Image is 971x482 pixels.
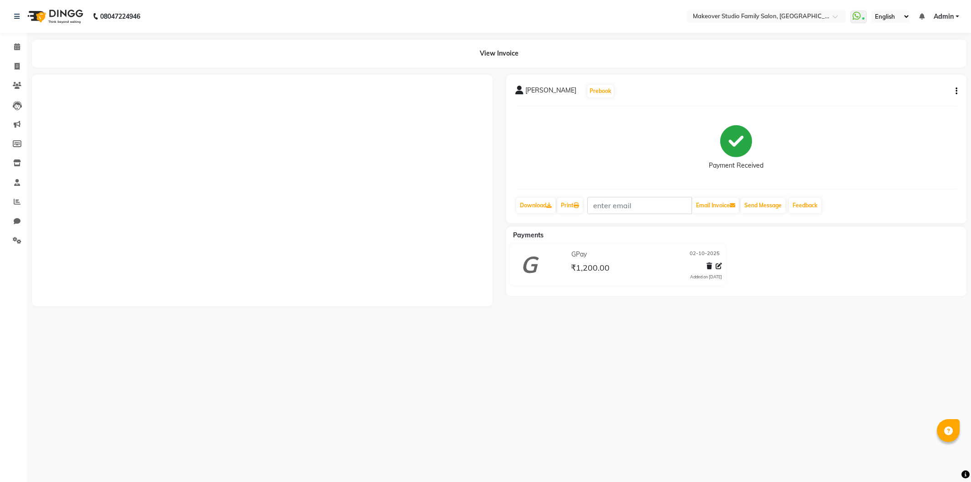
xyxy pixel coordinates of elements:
[23,4,86,29] img: logo
[516,198,555,213] a: Download
[557,198,583,213] a: Print
[32,40,966,67] div: View Invoice
[934,12,954,21] span: Admin
[789,198,821,213] a: Feedback
[709,161,763,170] div: Payment Received
[587,85,614,97] button: Prebook
[571,262,610,275] span: ₹1,200.00
[571,250,587,259] span: GPay
[741,198,785,213] button: Send Message
[587,197,692,214] input: enter email
[690,274,722,280] div: Added on [DATE]
[525,86,576,98] span: [PERSON_NAME]
[692,198,739,213] button: Email Invoice
[933,446,962,473] iframe: chat widget
[100,4,140,29] b: 08047224946
[690,250,720,259] span: 02-10-2025
[513,231,544,239] span: Payments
